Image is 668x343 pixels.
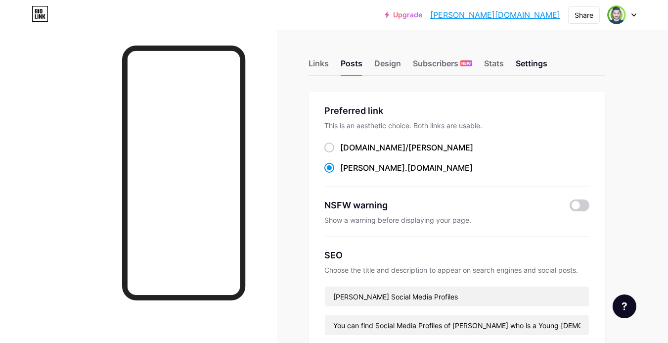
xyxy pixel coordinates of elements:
[413,57,472,75] div: Subscribers
[309,57,329,75] div: Links
[324,198,555,212] div: NSFW warning
[324,104,589,117] div: Preferred link
[430,9,560,21] a: [PERSON_NAME][DOMAIN_NAME]
[340,163,405,173] span: [PERSON_NAME]
[324,248,589,262] div: SEO
[325,287,589,306] input: Title
[340,162,473,174] div: .[DOMAIN_NAME]
[516,57,547,75] div: Settings
[575,10,593,20] div: Share
[408,143,473,152] span: [PERSON_NAME]
[324,266,589,274] div: Choose the title and description to appear on search engines and social posts.
[385,11,422,19] a: Upgrade
[341,57,362,75] div: Posts
[607,5,626,24] img: ihamzarahman
[340,142,473,153] div: [DOMAIN_NAME]/
[325,315,589,335] input: Description (max 160 chars)
[324,121,589,130] div: This is an aesthetic choice. Both links are usable.
[462,60,471,66] span: NEW
[324,216,589,224] div: Show a warning before displaying your page.
[484,57,504,75] div: Stats
[374,57,401,75] div: Design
